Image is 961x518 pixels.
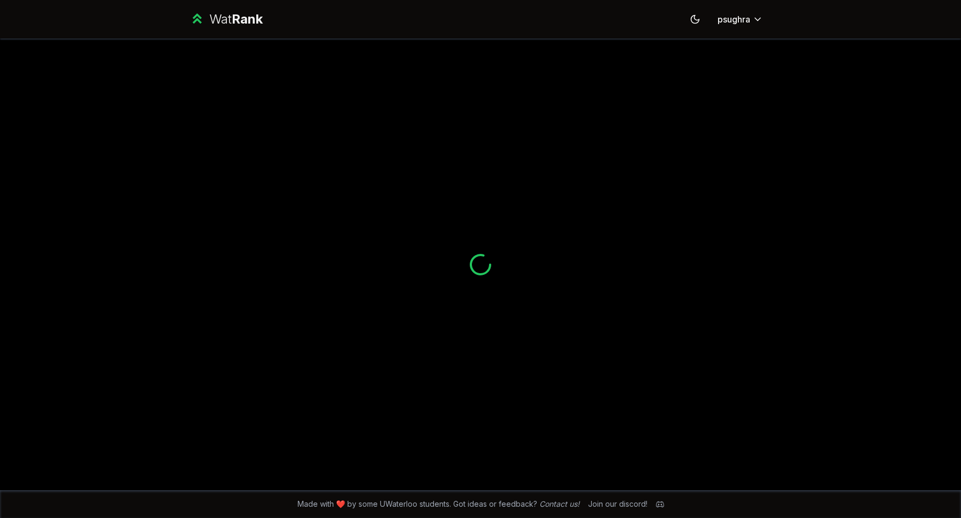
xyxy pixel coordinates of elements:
div: Wat [209,11,263,28]
span: Made with ❤️ by some UWaterloo students. Got ideas or feedback? [298,499,579,509]
span: Rank [232,11,263,27]
span: psughra [718,13,750,26]
div: Join our discord! [588,499,647,509]
button: psughra [709,10,772,29]
a: Contact us! [539,499,579,508]
a: WatRank [189,11,263,28]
